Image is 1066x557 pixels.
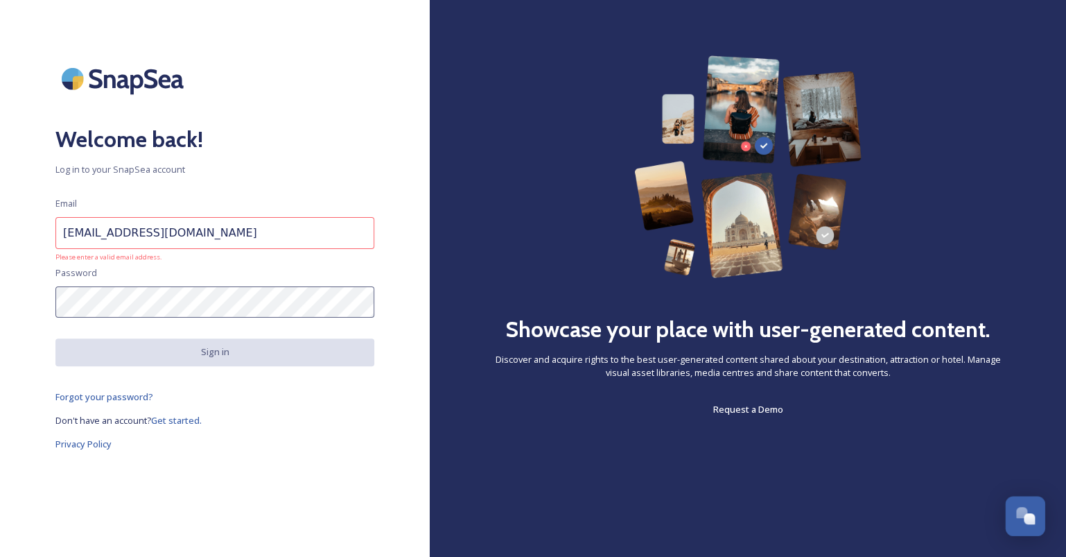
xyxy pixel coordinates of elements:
a: Forgot your password? [55,388,374,405]
span: Please enter a valid email address. [55,252,374,262]
img: 63b42ca75bacad526042e722_Group%20154-p-800.png [634,55,862,278]
span: Don't have an account? [55,414,151,427]
span: Forgot your password? [55,391,153,403]
span: Email [55,197,77,210]
h2: Welcome back! [55,123,374,156]
img: SnapSea Logo [55,55,194,102]
span: Get started. [151,414,202,427]
span: Password [55,266,97,280]
h2: Showcase your place with user-generated content. [505,313,990,346]
span: Discover and acquire rights to the best user-generated content shared about your destination, att... [485,353,1011,379]
button: Sign in [55,339,374,366]
span: Log in to your SnapSea account [55,163,374,176]
a: Privacy Policy [55,436,374,452]
button: Open Chat [1005,496,1045,536]
span: Request a Demo [713,403,783,415]
a: Don't have an account?Get started. [55,412,374,429]
span: Privacy Policy [55,438,112,450]
input: john.doe@snapsea.io [55,217,374,249]
a: Request a Demo [713,401,783,418]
